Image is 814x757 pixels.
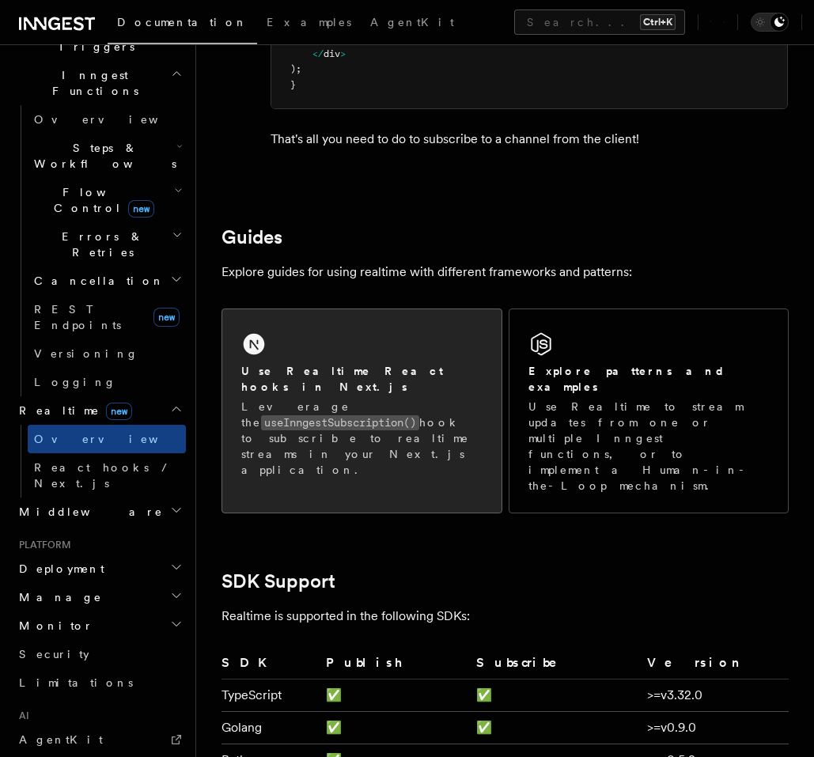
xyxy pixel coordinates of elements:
[28,184,174,216] span: Flow Control
[320,712,470,744] td: ✅
[267,16,351,28] span: Examples
[13,668,186,697] a: Limitations
[13,589,102,605] span: Manage
[361,5,464,43] a: AgentKit
[13,710,29,722] span: AI
[290,79,296,90] span: }
[28,140,176,172] span: Steps & Workflows
[13,561,104,577] span: Deployment
[312,48,324,59] span: </
[13,611,186,640] button: Monitor
[13,555,186,583] button: Deployment
[13,583,186,611] button: Manage
[28,105,186,134] a: Overview
[13,640,186,668] a: Security
[28,222,186,267] button: Errors & Retries
[19,676,133,689] span: Limitations
[221,308,502,513] a: Use Realtime React hooks in Next.jsLeverage theuseInngestSubscription()hook to subscribe to realt...
[641,712,789,744] td: >=v0.9.0
[28,267,186,295] button: Cancellation
[221,226,282,248] a: Guides
[241,399,483,478] p: Leverage the hook to subscribe to realtime streams in your Next.js application.
[13,403,132,418] span: Realtime
[13,725,186,754] a: AgentKit
[751,13,789,32] button: Toggle dark mode
[470,679,641,712] td: ✅
[13,618,93,634] span: Monitor
[28,229,172,260] span: Errors & Retries
[509,308,789,513] a: Explore patterns and examplesUse Realtime to stream updates from one or multiple Inngest function...
[470,653,641,679] th: Subscribe
[34,347,138,360] span: Versioning
[117,16,248,28] span: Documentation
[28,425,186,453] a: Overview
[108,5,257,44] a: Documentation
[241,363,483,395] h2: Use Realtime React hooks in Next.js
[221,712,320,744] td: Golang
[28,273,165,289] span: Cancellation
[370,16,454,28] span: AgentKit
[221,679,320,712] td: TypeScript
[19,648,89,660] span: Security
[13,539,71,551] span: Platform
[221,261,789,283] p: Explore guides for using realtime with different frameworks and patterns:
[128,200,154,218] span: new
[34,376,116,388] span: Logging
[28,453,186,498] a: React hooks / Next.js
[28,368,186,396] a: Logging
[28,178,186,222] button: Flow Controlnew
[13,498,186,526] button: Middleware
[153,308,180,327] span: new
[106,403,132,420] span: new
[13,61,186,105] button: Inngest Functions
[641,679,789,712] td: >=v3.32.0
[34,461,174,490] span: React hooks / Next.js
[641,653,789,679] th: Version
[221,570,335,592] a: SDK Support
[19,733,103,746] span: AgentKit
[34,303,121,331] span: REST Endpoints
[271,128,788,150] p: That's all you need to do to subscribe to a channel from the client!
[261,415,419,430] code: useInngestSubscription()
[13,105,186,396] div: Inngest Functions
[34,433,197,445] span: Overview
[28,295,186,339] a: REST Endpointsnew
[13,67,171,99] span: Inngest Functions
[221,605,789,627] p: Realtime is supported in the following SDKs:
[470,712,641,744] td: ✅
[34,113,197,126] span: Overview
[514,9,685,35] button: Search...Ctrl+K
[324,48,340,59] span: div
[28,134,186,178] button: Steps & Workflows
[13,425,186,498] div: Realtimenew
[320,653,470,679] th: Publish
[28,339,186,368] a: Versioning
[13,396,186,425] button: Realtimenew
[290,63,301,74] span: );
[13,504,163,520] span: Middleware
[320,679,470,712] td: ✅
[221,653,320,679] th: SDK
[640,14,676,30] kbd: Ctrl+K
[257,5,361,43] a: Examples
[528,399,770,494] p: Use Realtime to stream updates from one or multiple Inngest functions, or to implement a Human-in...
[340,48,346,59] span: >
[528,363,770,395] h2: Explore patterns and examples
